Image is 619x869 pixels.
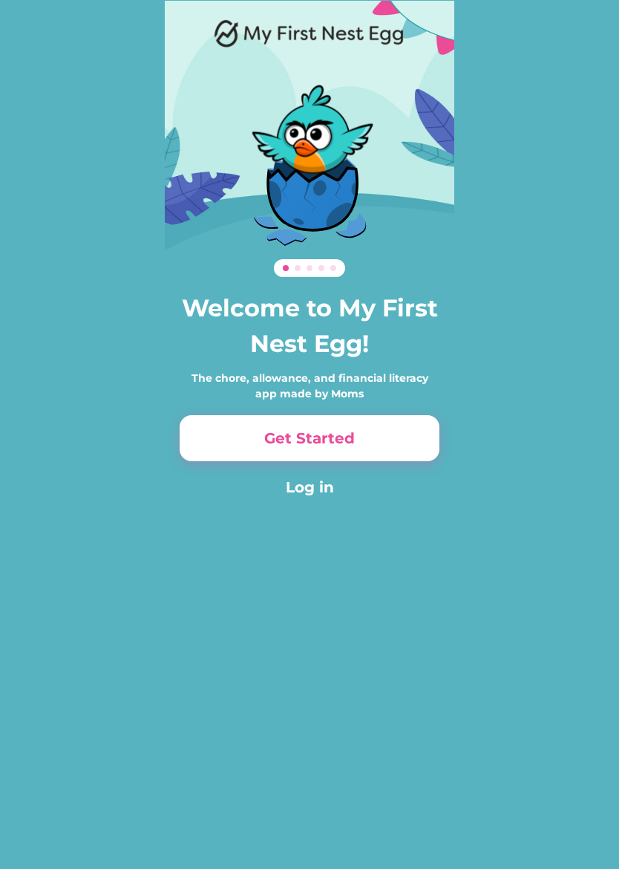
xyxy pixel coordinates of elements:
button: Log in [180,476,439,498]
button: Get Started [180,415,439,461]
h3: Welcome to My First Nest Egg! [180,290,439,362]
div: The chore, allowance, and financial literacy app made by Moms [180,371,439,402]
img: Dino.svg [217,62,402,246]
img: Logo.png [214,19,405,48]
